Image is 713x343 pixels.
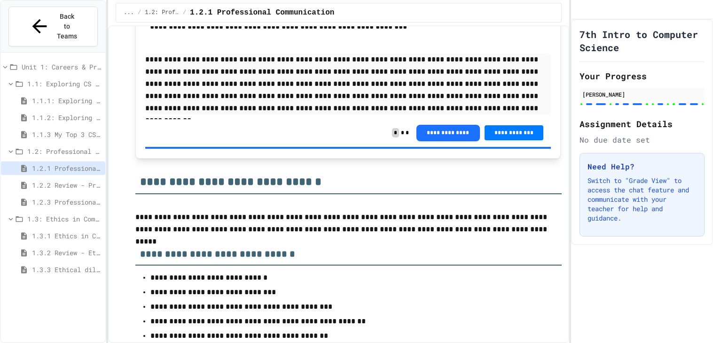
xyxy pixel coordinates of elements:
span: 1.2: Professional Communication [145,9,179,16]
span: 1.2.2 Review - Professional Communication [32,180,102,190]
span: 1.1.2: Exploring CS Careers - Review [32,113,102,122]
h1: 7th Intro to Computer Science [580,28,705,54]
span: 1.2.1 Professional Communication [190,7,334,18]
h2: Assignment Details [580,117,705,130]
p: Switch to "Grade View" to access the chat feature and communicate with your teacher for help and ... [588,176,697,223]
span: 1.3: Ethics in Computing [27,214,102,224]
span: 1.2: Professional Communication [27,146,102,156]
span: 1.3.1 Ethics in Computer Science [32,231,102,241]
div: No due date set [580,134,705,145]
span: 1.3.3 Ethical dilemma reflections [32,265,102,274]
span: Unit 1: Careers & Professionalism [22,62,102,72]
span: 1.1.3 My Top 3 CS Careers! [32,130,102,139]
span: 1.2.3 Professional Communication Challenge [32,197,102,207]
span: / [138,9,141,16]
span: ... [124,9,134,16]
span: 1.2.1 Professional Communication [32,163,102,173]
h3: Need Help? [588,161,697,172]
span: 1.1: Exploring CS Careers [27,79,102,89]
span: 1.3.2 Review - Ethics in Computer Science [32,248,102,258]
div: [PERSON_NAME] [582,90,702,99]
h2: Your Progress [580,69,705,83]
button: Back to Teams [8,7,98,46]
span: 1.1.1: Exploring CS Careers [32,96,102,106]
span: Back to Teams [56,12,78,41]
span: / [183,9,186,16]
